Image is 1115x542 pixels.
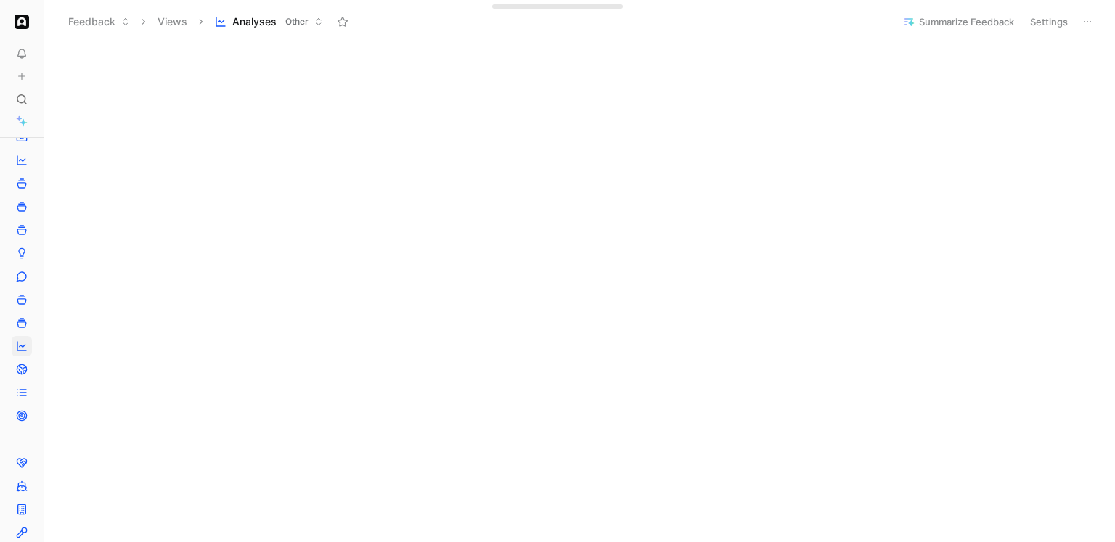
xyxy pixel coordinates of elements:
[232,15,277,29] span: Analyses
[897,12,1021,32] button: Summarize Feedback
[208,11,330,33] button: AnalysesOther
[12,12,32,32] button: Ada
[62,11,136,33] button: Feedback
[151,11,194,33] button: Views
[285,15,309,29] span: Other
[15,15,29,29] img: Ada
[1024,12,1074,32] button: Settings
